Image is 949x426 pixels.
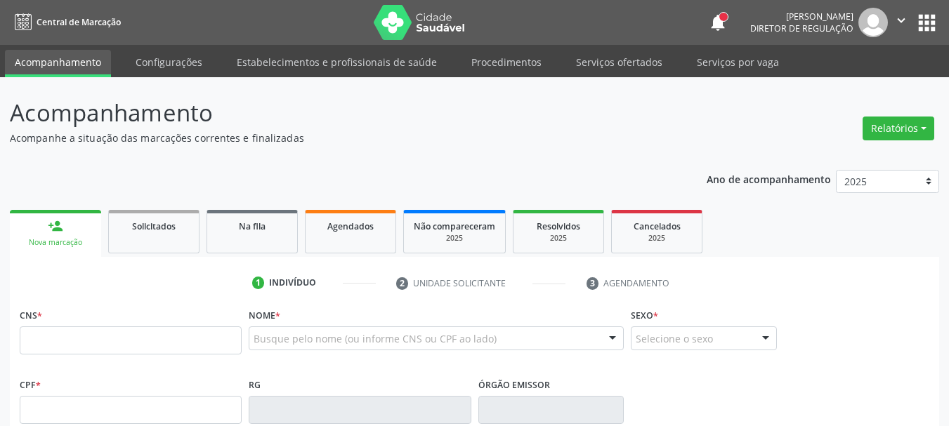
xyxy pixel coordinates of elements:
label: CNS [20,305,42,326]
a: Central de Marcação [10,11,121,34]
label: Sexo [631,305,658,326]
div: 2025 [414,233,495,244]
span: Na fila [239,220,266,232]
img: img [858,8,888,37]
button: Relatórios [863,117,934,140]
p: Acompanhe a situação das marcações correntes e finalizadas [10,131,660,145]
span: Cancelados [634,220,681,232]
a: Procedimentos [462,50,551,74]
span: Agendados [327,220,374,232]
div: 1 [252,277,265,289]
a: Configurações [126,50,212,74]
label: RG [249,374,261,396]
p: Ano de acompanhamento [707,170,831,187]
span: Busque pelo nome (ou informe CNS ou CPF ao lado) [254,331,497,346]
span: Diretor de regulação [750,22,853,34]
a: Serviços ofertados [566,50,672,74]
i:  [894,13,909,28]
label: Órgão emissor [478,374,550,396]
div: Indivíduo [269,277,316,289]
div: Nova marcação [20,237,91,248]
p: Acompanhamento [10,95,660,131]
div: [PERSON_NAME] [750,11,853,22]
span: Solicitados [132,220,176,232]
div: person_add [48,218,63,234]
span: Resolvidos [537,220,580,232]
div: 2025 [622,233,692,244]
a: Acompanhamento [5,50,111,77]
span: Selecione o sexo [636,331,713,346]
a: Estabelecimentos e profissionais de saúde [227,50,447,74]
label: Nome [249,305,280,326]
span: Não compareceram [414,220,495,232]
button: notifications [708,13,728,32]
button:  [888,8,915,37]
button: apps [915,11,939,35]
a: Serviços por vaga [687,50,789,74]
div: 2025 [523,233,594,244]
span: Central de Marcação [37,16,121,28]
